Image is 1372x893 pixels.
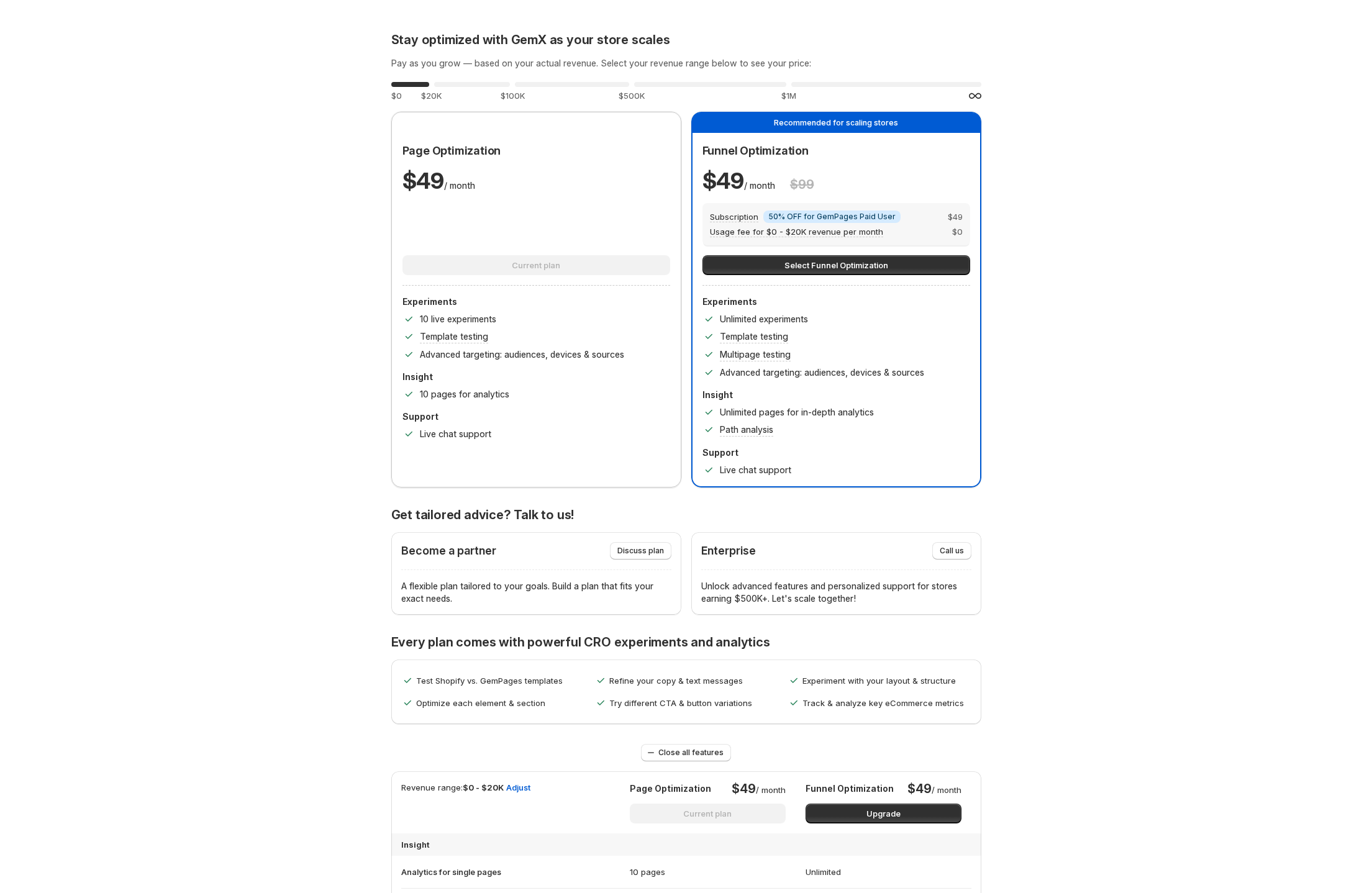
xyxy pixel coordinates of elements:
[702,144,809,157] span: Funnel Optimization
[710,227,883,237] span: Usage fee for $0 - $20K revenue per month
[720,424,773,436] p: Path analysis
[420,330,488,343] p: Template testing
[420,313,496,325] p: 10 live experiments
[702,255,970,275] button: Select Funnel Optimization
[420,348,624,361] p: Advanced targeting: audiences, devices & sources
[940,546,964,556] span: Call us
[720,464,791,476] p: Live chat support
[401,545,496,557] p: Become a partner
[401,866,501,878] p: Analytics for single pages
[617,546,664,556] span: Discuss plan
[784,259,888,271] span: Select Funnel Optimization
[702,296,970,308] p: Experiments
[609,697,752,709] p: Try different CTA & button variations
[702,167,744,194] span: $ 49
[506,781,530,794] span: Adjust
[720,406,874,419] p: Unlimited pages for in-depth analytics
[790,177,814,192] h3: $ 99
[802,697,964,709] p: Track & analyze key eCommerce metrics
[907,781,931,796] span: $49
[402,410,670,423] p: Support
[720,313,808,325] p: Unlimited experiments
[710,212,758,222] span: Subscription
[416,697,545,709] p: Optimize each element & section
[610,542,671,560] button: Discuss plan
[866,807,901,820] span: Upgrade
[420,388,509,401] p: 10 pages for analytics
[501,91,525,101] span: $100K
[806,782,894,795] p: Funnel Optimization
[402,144,501,157] span: Page Optimization
[907,781,961,796] p: / month
[421,91,442,101] span: $20K
[463,782,504,792] span: $0 - $20K
[701,545,756,557] p: Enterprise
[806,804,961,823] button: Upgrade
[391,57,981,70] h3: Pay as you grow — based on your actual revenue. Select your revenue range below to see your price:
[701,580,971,605] p: Unlock advanced features and personalized support for stores earning $500K+. Let's scale together!
[391,91,402,101] span: $0
[948,211,963,223] span: $ 49
[401,838,971,851] h3: Insight
[720,330,788,343] p: Template testing
[391,507,981,522] p: Get tailored advice? Talk to us!
[781,91,796,101] span: $1M
[402,166,475,196] p: / month
[391,32,981,47] h2: Stay optimized with GemX as your store scales
[768,212,896,222] span: 50% OFF for GemPages Paid User
[774,118,898,127] span: Recommended for scaling stores
[952,225,963,238] span: $ 0
[401,781,504,823] p: Revenue range:
[609,674,743,687] p: Refine your copy & text messages
[732,781,785,796] p: / month
[420,428,491,440] p: Live chat support
[402,167,444,194] span: $ 49
[802,674,956,687] p: Experiment with your layout & structure
[401,580,671,605] p: A flexible plan tailored to your goals. Build a plan that fits your exact needs.
[806,866,841,878] p: Unlimited
[402,371,670,383] p: Insight
[720,366,924,379] p: Advanced targeting: audiences, devices & sources
[732,781,755,796] span: $49
[720,348,791,361] p: Multipage testing
[391,635,981,650] p: Every plan comes with powerful CRO experiments and analytics
[702,446,970,459] p: Support
[702,166,775,196] p: / month
[702,389,970,401] p: Insight
[658,748,724,758] span: Close all features
[932,542,971,560] button: Call us
[630,866,665,878] p: 10 pages
[641,744,731,761] button: Close all features
[630,782,711,795] p: Page Optimization
[402,296,670,308] p: Experiments
[499,777,538,797] button: Adjust
[619,91,645,101] span: $500K
[416,674,563,687] p: Test Shopify vs. GemPages templates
